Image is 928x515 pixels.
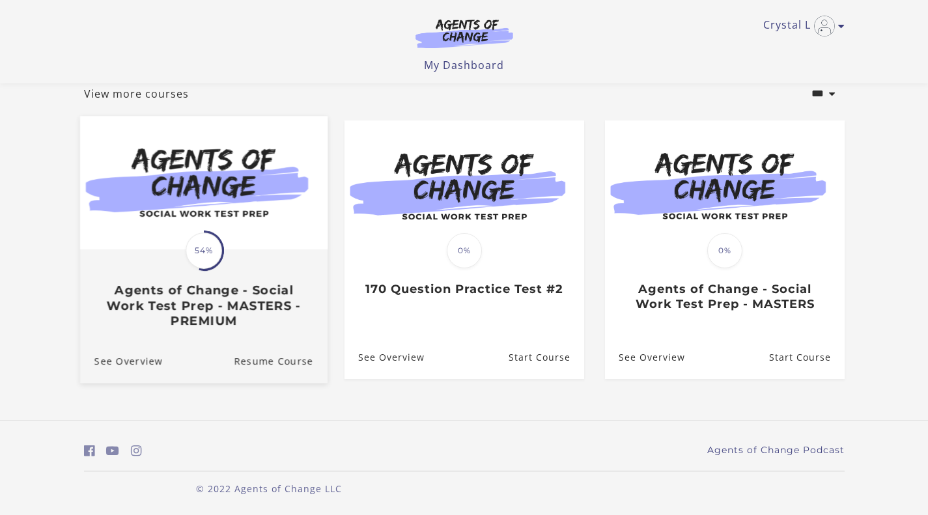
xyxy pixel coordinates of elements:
i: https://www.facebook.com/groups/aswbtestprep (Open in a new window) [84,445,95,457]
a: https://www.facebook.com/groups/aswbtestprep (Open in a new window) [84,441,95,460]
a: Agents of Change - Social Work Test Prep - MASTERS: Resume Course [768,336,844,378]
i: https://www.youtube.com/c/AgentsofChangeTestPrepbyMeaganMitchell (Open in a new window) [106,445,119,457]
a: My Dashboard [424,58,504,72]
a: Agents of Change - Social Work Test Prep - MASTERS: See Overview [605,336,685,378]
span: 0% [447,233,482,268]
a: Toggle menu [763,16,838,36]
h3: Agents of Change - Social Work Test Prep - MASTERS [619,282,830,311]
a: 170 Question Practice Test #2: Resume Course [508,336,584,378]
a: https://www.instagram.com/agentsofchangeprep/ (Open in a new window) [131,441,142,460]
a: Agents of Change - Social Work Test Prep - MASTERS - PREMIUM: See Overview [79,339,162,382]
h3: 170 Question Practice Test #2 [358,282,570,297]
a: Agents of Change Podcast [707,443,845,457]
p: © 2022 Agents of Change LLC [84,482,454,495]
a: 170 Question Practice Test #2: See Overview [344,336,425,378]
img: Agents of Change Logo [402,18,527,48]
i: https://www.instagram.com/agentsofchangeprep/ (Open in a new window) [131,445,142,457]
a: View more courses [84,86,189,102]
a: https://www.youtube.com/c/AgentsofChangeTestPrepbyMeaganMitchell (Open in a new window) [106,441,119,460]
span: 0% [707,233,742,268]
span: 54% [186,232,222,269]
a: Agents of Change - Social Work Test Prep - MASTERS - PREMIUM: Resume Course [234,339,328,382]
h3: Agents of Change - Social Work Test Prep - MASTERS - PREMIUM [94,283,313,328]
